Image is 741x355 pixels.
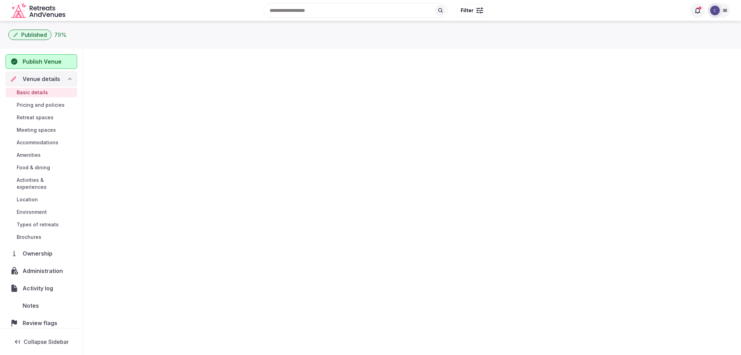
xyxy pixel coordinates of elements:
[17,209,47,216] span: Environment
[6,195,77,204] a: Location
[461,7,474,14] span: Filter
[17,89,48,96] span: Basic details
[6,264,77,278] a: Administration
[6,54,77,69] button: Publish Venue
[6,246,77,261] a: Ownership
[17,221,59,228] span: Types of retreats
[6,163,77,172] a: Food & dining
[6,100,77,110] a: Pricing and policies
[23,267,66,275] span: Administration
[17,234,41,241] span: Brochures
[17,164,50,171] span: Food & dining
[710,6,720,15] img: Catherine Mesina
[6,88,77,97] a: Basic details
[6,220,77,229] a: Types of retreats
[17,102,65,108] span: Pricing and policies
[24,338,69,345] span: Collapse Sidebar
[6,175,77,192] a: Activities & experiences
[6,138,77,147] a: Accommodations
[54,31,67,39] div: 79 %
[8,30,51,40] button: Published
[6,316,77,330] a: Review flags
[23,319,60,327] span: Review flags
[6,207,77,217] a: Environment
[21,31,47,38] span: Published
[54,31,67,39] button: 79%
[456,4,488,17] button: Filter
[17,196,38,203] span: Location
[11,3,67,18] a: Visit the homepage
[6,334,77,349] button: Collapse Sidebar
[6,281,77,296] a: Activity log
[6,150,77,160] a: Amenities
[23,57,61,66] span: Publish Venue
[17,114,53,121] span: Retreat spaces
[6,232,77,242] a: Brochures
[6,113,77,122] a: Retreat spaces
[23,249,55,258] span: Ownership
[17,177,74,191] span: Activities & experiences
[23,301,42,310] span: Notes
[23,75,60,83] span: Venue details
[17,152,41,159] span: Amenities
[6,298,77,313] a: Notes
[23,284,56,292] span: Activity log
[17,127,56,134] span: Meeting spaces
[6,125,77,135] a: Meeting spaces
[17,139,58,146] span: Accommodations
[11,3,67,18] svg: Retreats and Venues company logo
